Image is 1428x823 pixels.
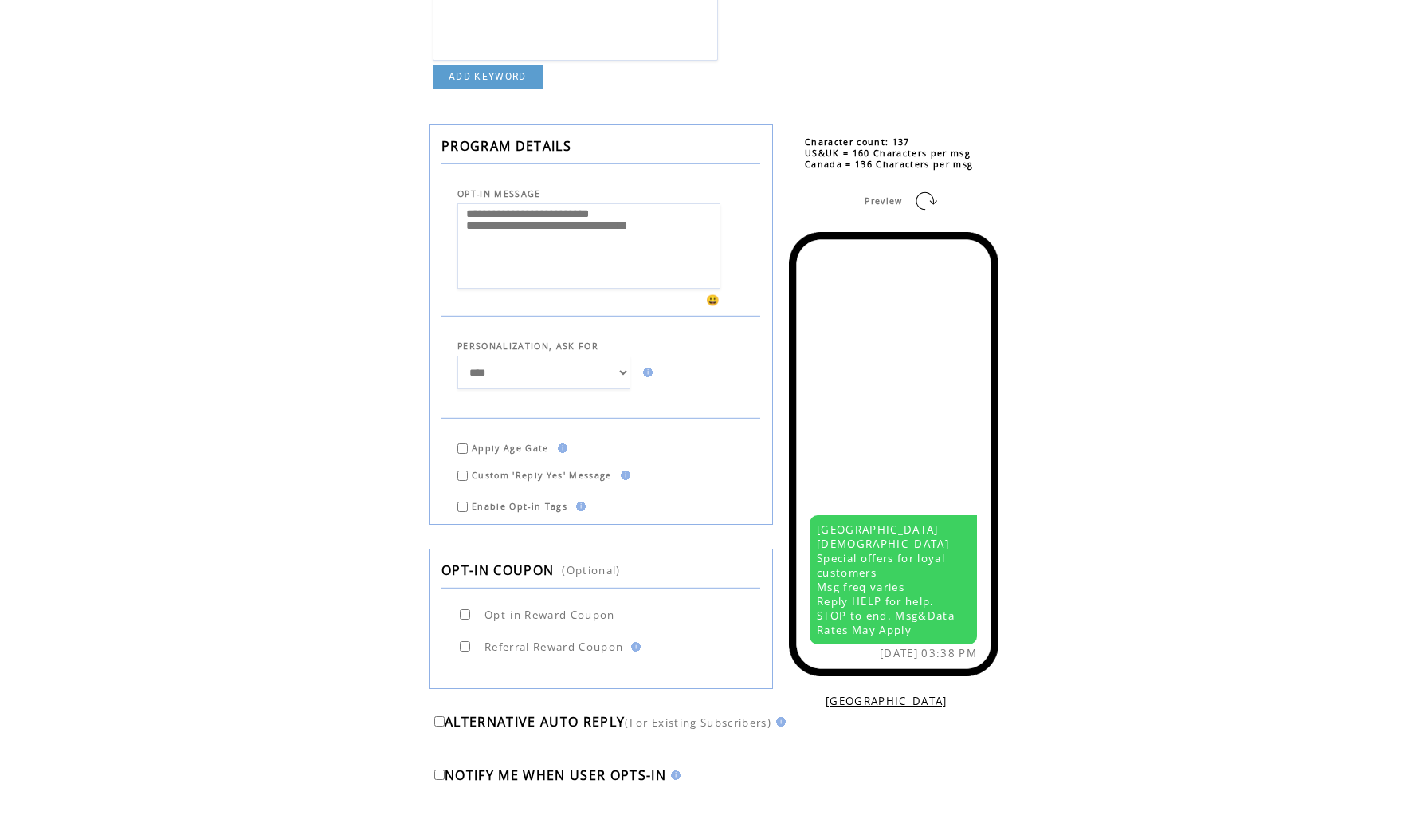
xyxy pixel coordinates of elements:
[805,159,973,170] span: Canada = 136 Characters per msg
[771,717,786,727] img: help.gif
[805,148,971,159] span: US&UK = 160 Characters per msg
[625,715,771,730] span: (For Existing Subscribers)
[457,341,598,352] span: PERSONALIZATION, ASK FOR
[571,502,586,511] img: help.gif
[826,694,947,708] a: [GEOGRAPHIC_DATA]
[445,713,625,730] span: ALTERNATIVE AUTO REPLY
[638,368,653,377] img: help.gif
[433,65,543,89] a: ADD KEYWORD
[553,443,567,453] img: help.gif
[472,501,567,512] span: Enable Opt-in Tags
[441,137,571,155] span: PROGRAM DETAILS
[706,293,720,307] span: 😀
[562,563,620,577] span: (Optional)
[445,766,666,784] span: NOTIFY ME WHEN USER OPTS-IN
[805,136,910,148] span: Character count: 137
[666,770,681,780] img: help.gif
[865,195,902,207] span: Preview
[484,640,623,654] span: Referral Reward Coupon
[457,188,541,199] span: OPT-IN MESSAGE
[626,642,641,652] img: help.gif
[441,561,554,579] span: OPT-IN COUPON
[484,608,615,622] span: Opt-in Reward Coupon
[472,470,612,481] span: Custom 'Reply Yes' Message
[472,443,549,454] span: Apply Age Gate
[817,522,955,637] span: [GEOGRAPHIC_DATA][DEMOGRAPHIC_DATA] Special offers for loyal customers Msg freq varies Reply HELP...
[616,471,630,480] img: help.gif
